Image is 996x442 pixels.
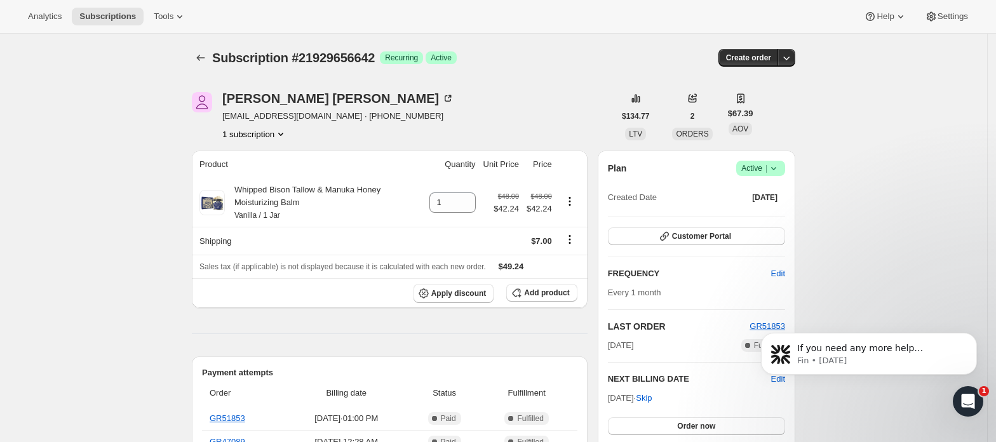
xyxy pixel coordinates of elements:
[55,49,219,60] p: Message from Fin, sent 2d ago
[210,413,245,423] a: GR51853
[608,393,652,403] span: [DATE] ·
[79,11,136,22] span: Subscriptions
[718,49,779,67] button: Create order
[494,203,519,215] span: $42.24
[608,320,750,333] h2: LAST ORDER
[608,191,657,204] span: Created Date
[953,386,983,417] iframe: Intercom live chat
[856,8,914,25] button: Help
[288,387,405,399] span: Billing date
[222,92,454,105] div: [PERSON_NAME] [PERSON_NAME]
[192,92,212,112] span: Frank Costello
[622,111,649,121] span: $134.77
[517,413,543,424] span: Fulfilled
[771,267,785,280] span: Edit
[222,110,454,123] span: [EMAIL_ADDRESS][DOMAIN_NAME] · [PHONE_NUMBER]
[938,11,968,22] span: Settings
[154,11,173,22] span: Tools
[531,236,552,246] span: $7.00
[636,392,652,405] span: Skip
[441,413,456,424] span: Paid
[608,267,771,280] h2: FREQUENCY
[608,417,785,435] button: Order now
[225,184,422,222] div: Whipped Bison Tallow & Manuka Honey Moisturizing Balm
[690,111,695,121] span: 2
[728,107,753,120] span: $67.39
[55,37,217,123] span: If you need any more help understanding our SMS subscription management features, please let me k...
[917,8,976,25] button: Settings
[608,339,634,352] span: [DATE]
[560,232,580,246] button: Shipping actions
[385,53,418,63] span: Recurring
[192,151,426,178] th: Product
[732,124,748,133] span: AOV
[524,288,569,298] span: Add product
[202,366,577,379] h2: Payment attempts
[192,227,426,255] th: Shipping
[741,162,780,175] span: Active
[20,8,69,25] button: Analytics
[212,51,375,65] span: Subscription #21929656642
[765,163,767,173] span: |
[426,151,480,178] th: Quantity
[608,227,785,245] button: Customer Portal
[628,388,659,408] button: Skip
[431,288,487,298] span: Apply discount
[877,11,894,22] span: Help
[202,379,284,407] th: Order
[484,387,570,399] span: Fulfillment
[629,130,642,138] span: LTV
[608,162,627,175] h2: Plan
[614,107,657,125] button: $134.77
[672,231,731,241] span: Customer Portal
[742,306,996,408] iframe: Intercom notifications message
[234,211,280,220] small: Vanilla / 1 Jar
[683,107,703,125] button: 2
[414,284,494,303] button: Apply discount
[413,387,476,399] span: Status
[499,262,524,271] span: $49.24
[72,8,144,25] button: Subscriptions
[222,128,287,140] button: Product actions
[531,192,552,200] small: $48.00
[979,386,989,396] span: 1
[523,151,556,178] th: Price
[506,284,577,302] button: Add product
[560,194,580,208] button: Product actions
[608,288,661,297] span: Every 1 month
[192,49,210,67] button: Subscriptions
[676,130,708,138] span: ORDERS
[752,192,777,203] span: [DATE]
[726,53,771,63] span: Create order
[744,189,785,206] button: [DATE]
[608,373,771,385] h2: NEXT BILLING DATE
[288,412,405,425] span: [DATE] · 01:00 PM
[28,11,62,22] span: Analytics
[527,203,552,215] span: $42.24
[146,8,194,25] button: Tools
[199,190,225,215] img: product img
[764,264,793,284] button: Edit
[480,151,523,178] th: Unit Price
[431,53,452,63] span: Active
[199,262,486,271] span: Sales tax (if applicable) is not displayed because it is calculated with each new order.
[498,192,519,200] small: $48.00
[677,421,715,431] span: Order now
